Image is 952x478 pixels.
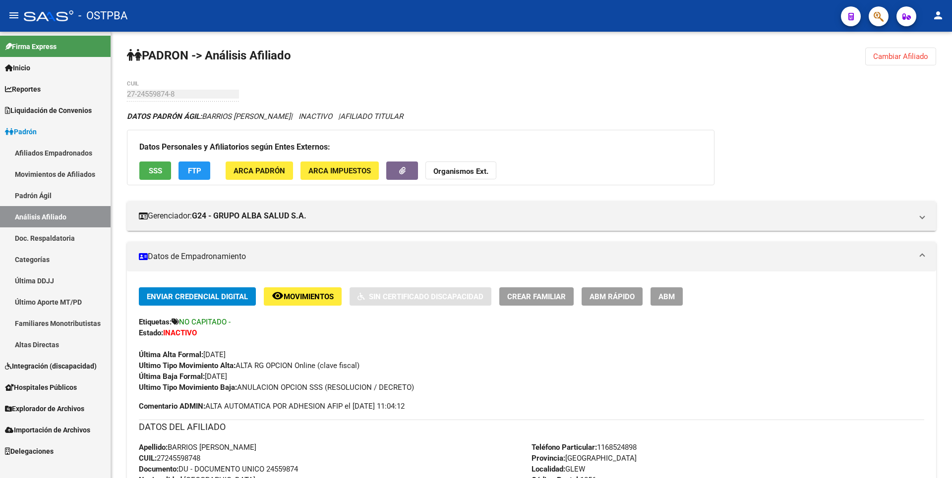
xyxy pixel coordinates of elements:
[433,167,488,176] strong: Organismos Ext.
[651,287,683,306] button: ABM
[139,161,171,180] button: SSS
[139,443,256,452] span: BARRIOS [PERSON_NAME]
[139,350,226,359] span: [DATE]
[139,251,912,262] mat-panel-title: Datos de Empadronamiento
[5,403,84,414] span: Explorador de Archivos
[582,287,643,306] button: ABM Rápido
[873,52,928,61] span: Cambiar Afiliado
[179,318,231,326] span: NO CAPITADO -
[932,9,944,21] mat-icon: person
[300,161,379,180] button: ARCA Impuestos
[865,48,936,65] button: Cambiar Afiliado
[340,112,403,121] span: AFILIADO TITULAR
[139,402,205,411] strong: Comentario ADMIN:
[532,443,637,452] span: 1168524898
[139,140,702,154] h3: Datos Personales y Afiliatorios según Entes Externos:
[149,166,162,175] span: SSS
[139,372,227,381] span: [DATE]
[139,372,205,381] strong: Última Baja Formal:
[226,161,293,180] button: ARCA Padrón
[139,454,200,463] span: 27245598748
[163,328,197,337] strong: INACTIVO
[532,465,585,474] span: GLEW
[139,383,237,392] strong: Ultimo Tipo Movimiento Baja:
[127,201,936,231] mat-expansion-panel-header: Gerenciador:G24 - GRUPO ALBA SALUD S.A.
[308,166,371,175] span: ARCA Impuestos
[350,287,491,306] button: Sin Certificado Discapacidad
[139,383,414,392] span: ANULACION OPCION SSS (RESOLUCION / DECRETO)
[918,444,942,468] iframe: Intercom live chat
[139,361,359,370] span: ALTA RG OPCION Online (clave fiscal)
[127,242,936,271] mat-expansion-panel-header: Datos de Empadronamiento
[590,292,635,301] span: ABM Rápido
[139,401,405,412] span: ALTA AUTOMATICA POR ADHESION AFIP el [DATE] 11:04:12
[264,287,342,306] button: Movimientos
[139,465,298,474] span: DU - DOCUMENTO UNICO 24559874
[8,9,20,21] mat-icon: menu
[139,361,236,370] strong: Ultimo Tipo Movimiento Alta:
[284,292,334,301] span: Movimientos
[5,41,57,52] span: Firma Express
[139,443,168,452] strong: Apellido:
[127,112,403,121] i: | INACTIVO |
[234,166,285,175] span: ARCA Padrón
[139,454,157,463] strong: CUIL:
[139,287,256,306] button: Enviar Credencial Digital
[127,112,291,121] span: BARRIOS [PERSON_NAME]
[499,287,574,306] button: Crear Familiar
[532,454,637,463] span: [GEOGRAPHIC_DATA]
[178,161,210,180] button: FTP
[5,361,97,372] span: Integración (discapacidad)
[369,292,483,301] span: Sin Certificado Discapacidad
[139,328,163,337] strong: Estado:
[147,292,248,301] span: Enviar Credencial Digital
[139,318,172,326] strong: Etiquetas:
[5,425,90,435] span: Importación de Archivos
[192,211,306,221] strong: G24 - GRUPO ALBA SALUD S.A.
[507,292,566,301] span: Crear Familiar
[425,161,496,180] button: Organismos Ext.
[127,112,202,121] strong: DATOS PADRÓN ÁGIL:
[78,5,127,27] span: - OSTPBA
[139,211,912,221] mat-panel-title: Gerenciador:
[272,290,284,302] mat-icon: remove_red_eye
[5,446,54,457] span: Delegaciones
[532,443,597,452] strong: Teléfono Particular:
[5,62,30,73] span: Inicio
[532,465,565,474] strong: Localidad:
[5,126,37,137] span: Padrón
[139,350,203,359] strong: Última Alta Formal:
[658,292,675,301] span: ABM
[139,465,178,474] strong: Documento:
[5,84,41,95] span: Reportes
[127,49,291,62] strong: PADRON -> Análisis Afiliado
[139,420,924,434] h3: DATOS DEL AFILIADO
[532,454,565,463] strong: Provincia:
[5,382,77,393] span: Hospitales Públicos
[5,105,92,116] span: Liquidación de Convenios
[188,166,201,175] span: FTP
